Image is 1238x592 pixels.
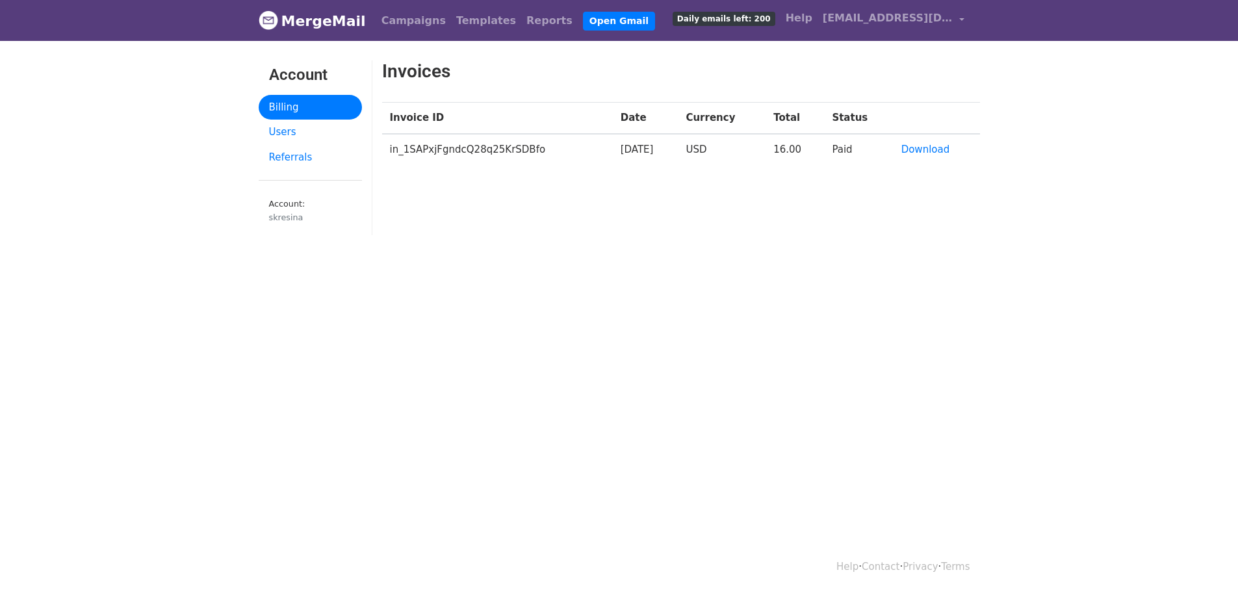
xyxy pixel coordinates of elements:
a: Referrals [259,145,362,170]
th: Status [824,103,893,134]
a: MergeMail [259,7,366,34]
a: Privacy [903,561,938,573]
td: USD [678,134,766,165]
a: Contact [862,561,899,573]
iframe: Chat Widget [1173,530,1238,592]
a: Help [836,561,858,573]
a: Download [901,144,950,155]
a: Templates [451,8,521,34]
small: Account: [269,199,352,224]
th: Invoice ID [382,103,613,134]
span: Daily emails left: 200 [673,12,775,26]
th: Date [613,103,678,134]
a: Reports [521,8,578,34]
span: [EMAIL_ADDRESS][DOMAIN_NAME] [823,10,953,26]
a: Terms [941,561,970,573]
td: in_1SAPxjFgndcQ28q25KrSDBfo [382,134,613,165]
a: Users [259,120,362,145]
td: [DATE] [613,134,678,165]
div: Widget razgovora [1173,530,1238,592]
th: Total [766,103,824,134]
a: Daily emails left: 200 [667,5,780,31]
a: Open Gmail [583,12,655,31]
th: Currency [678,103,766,134]
img: MergeMail logo [259,10,278,30]
a: Campaigns [376,8,451,34]
a: [EMAIL_ADDRESS][DOMAIN_NAME] [818,5,970,36]
a: Billing [259,95,362,120]
a: Help [780,5,818,31]
td: 16.00 [766,134,824,165]
h3: Account [269,66,352,84]
td: Paid [824,134,893,165]
div: skresina [269,211,352,224]
h2: Invoices [382,60,877,83]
